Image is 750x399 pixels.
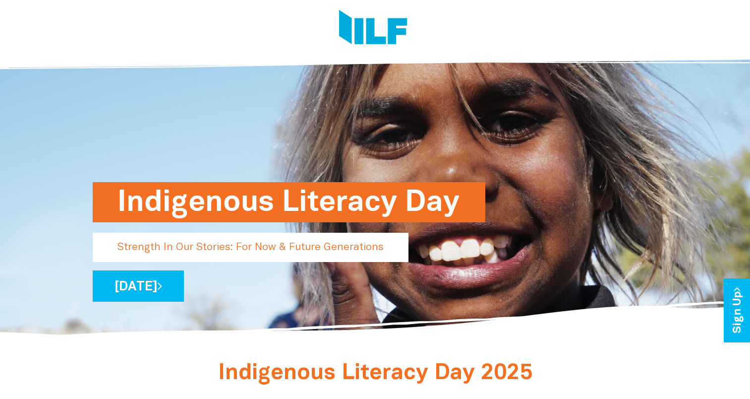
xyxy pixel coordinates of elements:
[218,363,532,384] span: Indigenous Literacy Day 2025
[339,10,407,47] img: Logo
[117,182,461,222] h1: Indigenous Literacy Day
[93,233,408,262] p: Strength In Our Stories: For Now & Future Generations
[93,270,184,302] a: [DATE]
